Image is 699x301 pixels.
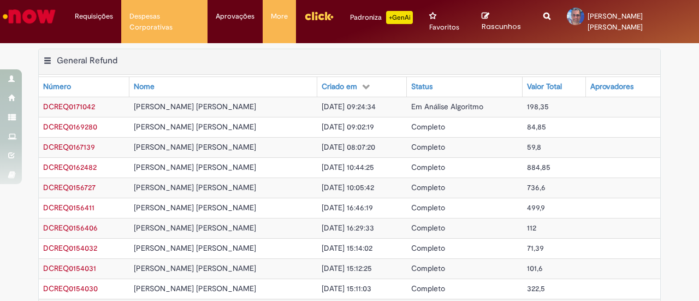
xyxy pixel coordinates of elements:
span: 84,85 [527,122,546,132]
a: Abrir Registro: DCREQ0167139 [43,142,95,152]
a: Abrir Registro: DCREQ0156411 [43,203,94,213]
a: Abrir Registro: DCREQ0156406 [43,223,98,233]
span: Completo [411,243,445,253]
div: Valor Total [527,81,562,92]
span: [PERSON_NAME] [PERSON_NAME] [134,263,256,273]
span: [PERSON_NAME] [PERSON_NAME] [588,11,643,32]
span: [PERSON_NAME] [PERSON_NAME] [134,203,256,213]
span: Completo [411,263,445,273]
span: Aprovações [216,11,254,22]
span: DCREQ0156727 [43,182,96,192]
span: [PERSON_NAME] [PERSON_NAME] [134,223,256,233]
span: Completo [411,162,445,172]
span: [DATE] 15:12:25 [322,263,372,273]
span: 736,6 [527,182,546,192]
span: Rascunhos [482,21,521,32]
div: Padroniza [350,11,413,24]
span: DCREQ0167139 [43,142,95,152]
img: ServiceNow [1,5,57,27]
span: Completo [411,122,445,132]
span: [DATE] 10:44:25 [322,162,374,172]
span: [DATE] 15:11:03 [322,284,371,293]
img: click_logo_yellow_360x200.png [304,8,334,24]
span: 101,6 [527,263,543,273]
div: Nome [134,81,155,92]
a: Abrir Registro: DCREQ0154032 [43,243,97,253]
span: [PERSON_NAME] [PERSON_NAME] [134,162,256,172]
a: Abrir Registro: DCREQ0154031 [43,263,96,273]
span: Em Análise Algoritmo [411,102,483,111]
span: More [271,11,288,22]
span: [PERSON_NAME] [PERSON_NAME] [134,182,256,192]
span: DCREQ0154032 [43,243,97,253]
span: [PERSON_NAME] [PERSON_NAME] [134,102,256,111]
a: Abrir Registro: DCREQ0162482 [43,162,97,172]
span: Completo [411,142,445,152]
span: [PERSON_NAME] [PERSON_NAME] [134,284,256,293]
span: DCREQ0154030 [43,284,98,293]
span: 59,8 [527,142,541,152]
span: 198,35 [527,102,549,111]
span: DCREQ0156411 [43,203,94,213]
span: [DATE] 08:07:20 [322,142,375,152]
span: [DATE] 10:05:42 [322,182,374,192]
span: Completo [411,203,445,213]
div: Criado em [322,81,357,92]
span: [DATE] 09:24:34 [322,102,376,111]
span: 499,9 [527,203,545,213]
span: Completo [411,223,445,233]
span: [DATE] 09:02:19 [322,122,374,132]
span: Despesas Corporativas [129,11,199,33]
h2: General Refund [57,55,117,66]
a: Abrir Registro: DCREQ0156727 [43,182,96,192]
span: DCREQ0154031 [43,263,96,273]
span: DCREQ0171042 [43,102,95,111]
span: Favoritos [429,22,459,33]
span: DCREQ0162482 [43,162,97,172]
span: [PERSON_NAME] [PERSON_NAME] [134,122,256,132]
a: Abrir Registro: DCREQ0169280 [43,122,97,132]
div: Número [43,81,71,92]
span: DCREQ0156406 [43,223,98,233]
span: 112 [527,223,536,233]
span: [DATE] 16:29:33 [322,223,374,233]
span: 322,5 [527,284,545,293]
p: +GenAi [386,11,413,24]
span: Requisições [75,11,113,22]
div: Aprovadores [590,81,633,92]
span: Completo [411,182,445,192]
span: [PERSON_NAME] [PERSON_NAME] [134,142,256,152]
a: Abrir Registro: DCREQ0154030 [43,284,98,293]
span: Completo [411,284,445,293]
a: Rascunhos [482,11,527,32]
a: Abrir Registro: DCREQ0171042 [43,102,95,111]
button: General Refund Menu de contexto [43,55,52,69]
span: 884,85 [527,162,550,172]
span: [DATE] 15:14:02 [322,243,372,253]
span: DCREQ0169280 [43,122,97,132]
span: [PERSON_NAME] [PERSON_NAME] [134,243,256,253]
span: [DATE] 16:46:19 [322,203,373,213]
div: Status [411,81,433,92]
span: 71,39 [527,243,544,253]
